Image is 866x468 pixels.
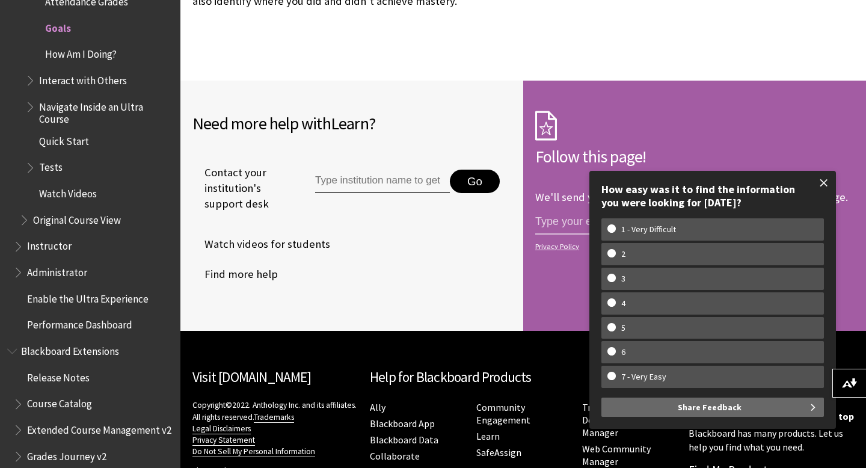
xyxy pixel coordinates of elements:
span: Original Course View [33,210,121,226]
a: Privacy Policy [535,242,850,251]
span: Goals [45,18,71,34]
span: Extended Course Management v2 [27,420,171,436]
a: Privacy Statement [192,435,255,446]
span: Tests [39,158,63,174]
span: Course Catalog [27,394,92,410]
span: Watch Videos [39,183,97,200]
a: Community Engagement [476,401,530,426]
a: Visit [DOMAIN_NAME] [192,368,311,386]
a: SafeAssign [476,446,521,459]
a: Learn [476,430,500,443]
span: How Am I Doing? [45,45,117,61]
span: Instructor [27,236,72,253]
a: Find more help [192,265,278,283]
a: Trademarks [254,412,294,423]
span: Quick Start [39,131,89,147]
span: Learn [331,112,369,134]
span: Performance Dashboard [27,315,132,331]
img: Subscription Icon [535,111,557,141]
w-span: 4 [607,298,639,309]
span: Administrator [27,262,87,279]
a: Collaborate [370,450,420,463]
w-span: 2 [607,249,639,259]
a: Legal Disclaimers [192,423,251,434]
a: Web Community Manager [582,443,651,468]
input: Type institution name to get support [315,170,450,194]
h2: Need more help with ? [192,111,511,136]
a: Ally [370,401,385,414]
a: Do Not Sell My Personal Information [192,446,315,457]
p: Blackboard has many products. Let us help you find what you need. [689,426,854,454]
span: Grades Journey v2 [27,446,106,463]
a: Blackboard Data [370,434,438,446]
w-span: 7 - Very Easy [607,372,680,382]
span: Release Notes [27,368,90,384]
span: Blackboard Extensions [21,341,119,357]
div: How easy was it to find the information you were looking for [DATE]? [601,183,824,209]
span: Interact with Others [39,70,127,87]
span: Navigate Inside an Ultra Course [39,97,172,125]
p: Copyright©2022. Anthology Inc. and its affiliates. All rights reserved. [192,399,358,457]
button: Share Feedback [601,398,824,417]
a: Blackboard App [370,417,435,430]
span: Share Feedback [678,398,742,417]
input: email address [535,209,734,235]
button: Go [450,170,500,194]
w-span: 5 [607,323,639,333]
w-span: 1 - Very Difficult [607,224,690,235]
span: Enable the Ultra Experience [27,289,149,305]
p: We'll send you an email each time we make an important change. [535,190,848,204]
w-span: 3 [607,274,639,284]
h2: Help for Blackboard Products [370,367,677,388]
h2: Follow this page! [535,144,854,169]
a: Watch videos for students [192,235,330,253]
span: Contact your institution's support desk [192,165,287,212]
w-span: 6 [607,347,639,357]
a: Training and Development Manager [582,401,639,439]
